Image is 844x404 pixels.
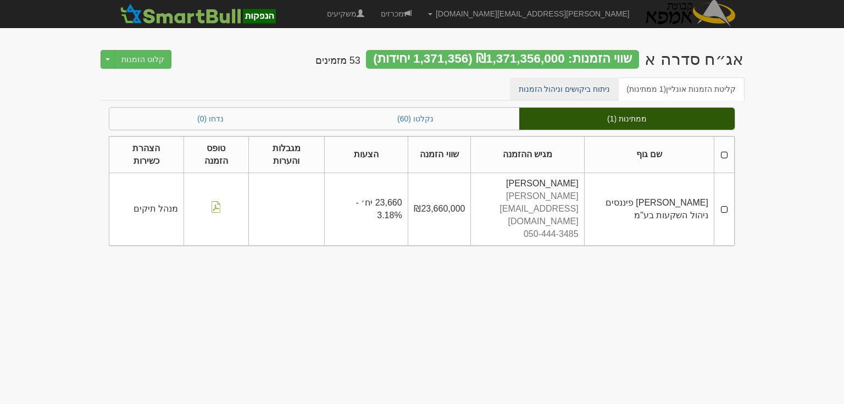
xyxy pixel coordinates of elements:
[645,50,743,68] div: אמפא בע"מ - אג״ח (סדרה א) - הנפקה לציבור
[109,108,312,130] a: נדחו (0)
[476,190,578,228] div: [PERSON_NAME][EMAIL_ADDRESS][DOMAIN_NAME]
[408,173,471,245] td: ₪23,660,000
[356,198,402,220] span: 23,660 יח׳ - 3.18%
[626,85,666,93] span: (1 ממתינות)
[510,78,619,101] a: ניתוח ביקושים וניהול הזמנות
[471,136,584,173] th: מגיש ההזמנה
[312,108,519,130] a: נקלטו (60)
[184,136,248,173] th: טופס הזמנה
[315,56,360,67] h4: 53 מזמינים
[408,136,471,173] th: שווי הזמנה
[324,136,408,173] th: הצעות
[476,228,578,241] div: 050-444-3485
[114,50,171,69] button: קלוט הזמנות
[476,178,578,190] div: [PERSON_NAME]
[584,173,714,245] td: [PERSON_NAME] פיננסים ניהול השקעות בע"מ
[248,136,324,173] th: מגבלות והערות
[117,3,279,25] img: SmartBull Logo
[134,204,178,213] span: מנהל תיקים
[519,108,735,130] a: ממתינות (1)
[109,136,184,173] th: הצהרת כשירות
[584,136,714,173] th: שם גוף
[210,201,221,213] img: pdf-file-icon.png
[366,50,640,69] div: שווי הזמנות: ₪1,371,356,000 (1,371,356 יחידות)
[618,78,745,101] a: קליטת הזמנות אונליין(1 ממתינות)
